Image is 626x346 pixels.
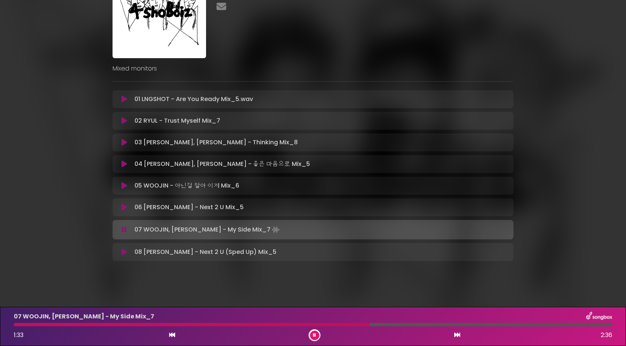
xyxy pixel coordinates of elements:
[135,116,220,125] p: 02 RYUL - Trust Myself Mix_7
[135,181,239,190] p: 05 WOOJIN - 아닌걸 알아 이제 Mix_6
[135,138,298,147] p: 03 [PERSON_NAME], [PERSON_NAME] - Thinking Mix_8
[271,224,281,235] img: waveform4.gif
[135,248,276,257] p: 08 [PERSON_NAME] - Next 2 U (Sped Up) Mix_5
[135,160,310,169] p: 04 [PERSON_NAME], [PERSON_NAME] - 좋은 마음으로 Mix_5
[135,95,253,104] p: 01 LNGSHOT - Are You Ready Mix_5.wav
[135,203,244,212] p: 06 [PERSON_NAME] - Next 2 U Mix_5
[113,64,513,73] p: Mixed monitors
[135,224,281,235] p: 07 WOOJIN, [PERSON_NAME] - My Side Mix_7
